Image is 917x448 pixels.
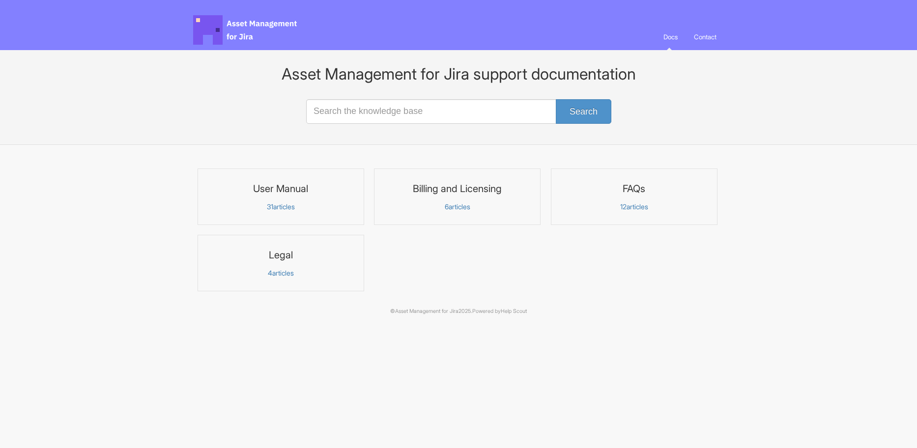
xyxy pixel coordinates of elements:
[620,202,627,211] span: 12
[204,202,358,211] p: articles
[198,168,364,225] a: User Manual 31articles
[445,202,449,211] span: 6
[204,182,358,195] h3: User Manual
[268,269,272,277] span: 4
[204,269,358,278] p: articles
[570,107,598,116] span: Search
[380,182,534,195] h3: Billing and Licensing
[193,15,298,45] span: Asset Management for Jira Docs
[687,24,724,50] a: Contact
[374,168,541,225] a: Billing and Licensing 6articles
[556,99,611,124] button: Search
[395,308,458,314] a: Asset Management for Jira
[551,168,717,225] a: FAQs 12articles
[656,24,685,50] a: Docs
[501,308,527,314] a: Help Scout
[557,182,711,195] h3: FAQs
[306,99,611,124] input: Search the knowledge base
[193,307,724,316] p: © 2025.
[267,202,273,211] span: 31
[204,249,358,261] h3: Legal
[557,202,711,211] p: articles
[380,202,534,211] p: articles
[198,235,364,291] a: Legal 4articles
[472,308,527,314] span: Powered by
